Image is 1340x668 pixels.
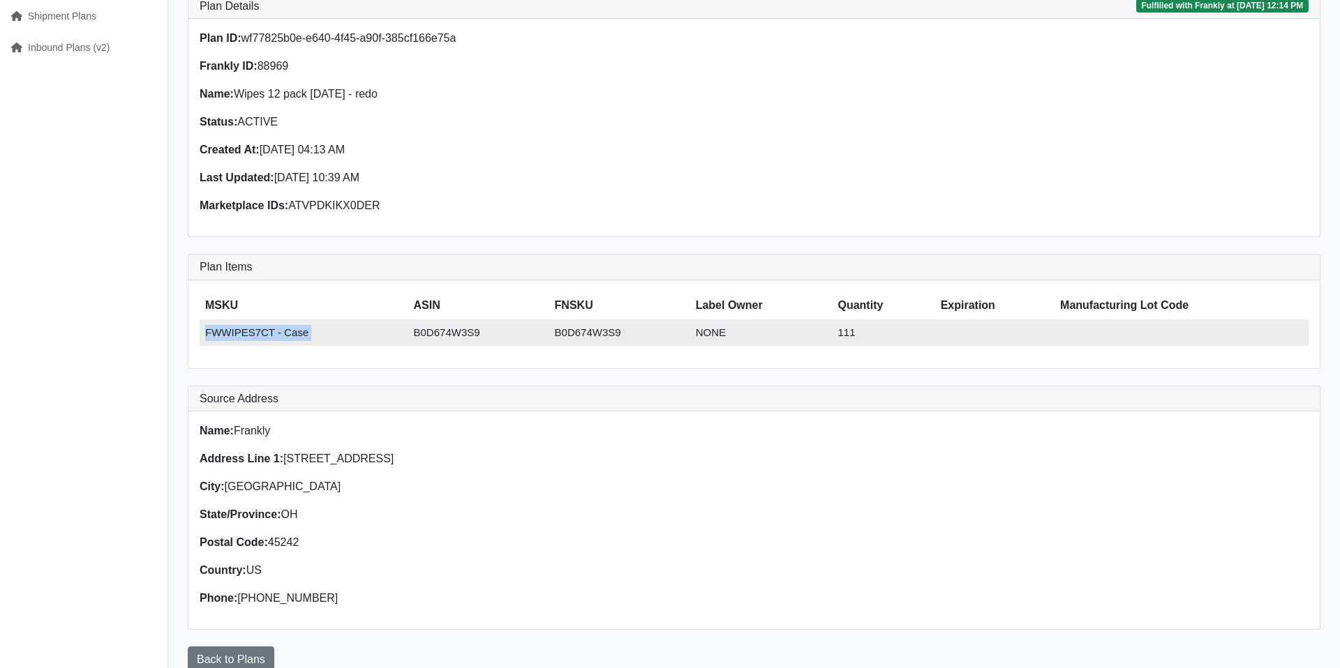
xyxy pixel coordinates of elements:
strong: Frankly ID: [200,60,258,72]
p: [DATE] 04:13 AM [200,142,746,158]
th: ASIN [408,291,549,319]
strong: Name: [200,425,234,437]
th: FNSKU [549,291,690,319]
strong: Created At: [200,144,260,155]
p: Wipes 12 pack [DATE] - redo [200,86,746,103]
td: 111 [832,319,935,347]
p: [GEOGRAPHIC_DATA] [200,478,746,495]
strong: Last Updated: [200,172,274,183]
h3: Plan Items [200,260,1309,273]
p: [STREET_ADDRESS] [200,450,746,467]
strong: Country: [200,564,246,576]
strong: State/Province: [200,508,281,520]
strong: Postal Code: [200,536,268,548]
p: ACTIVE [200,114,746,130]
p: 88969 [200,58,746,75]
td: B0D674W3S9 [549,319,690,347]
strong: Plan ID: [200,32,241,44]
strong: Address Line 1: [200,453,283,464]
strong: City: [200,480,225,492]
td: FWWIPES7CT - Case [200,319,408,347]
th: Quantity [832,291,935,319]
p: [DATE] 10:39 AM [200,169,746,186]
th: Label Owner [690,291,833,319]
p: 45242 [200,534,746,551]
h3: Source Address [200,392,1309,405]
p: ATVPDKIKX0DER [200,197,746,214]
p: Frankly [200,423,746,439]
p: [PHONE_NUMBER] [200,590,746,607]
p: OH [200,506,746,523]
strong: Status: [200,116,237,128]
td: NONE [690,319,833,347]
strong: Marketplace IDs: [200,199,288,211]
strong: Phone: [200,592,237,604]
p: wf77825b0e-e640-4f45-a90f-385cf166e75a [200,30,746,47]
p: US [200,562,746,579]
td: B0D674W3S9 [408,319,549,347]
strong: Name: [200,88,234,100]
th: Manufacturing Lot Code [1055,291,1309,319]
th: Expiration [935,291,1055,319]
th: MSKU [200,291,408,319]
